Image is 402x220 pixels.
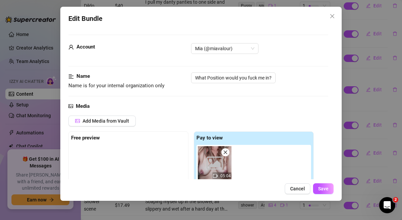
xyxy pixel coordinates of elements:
[68,116,136,126] button: Add Media from Vault
[379,197,395,213] iframe: Intercom live chat
[290,186,305,191] span: Cancel
[76,44,95,50] strong: Account
[318,186,329,191] span: Save
[191,72,276,83] input: Enter a name
[68,102,73,111] span: picture
[198,146,231,180] div: 05:04
[213,174,218,178] span: video-camera
[285,183,310,194] button: Cancel
[223,150,228,155] span: close
[68,43,74,51] span: user
[68,13,102,24] span: Edit Bundle
[71,135,100,141] strong: Free preview
[75,119,80,123] span: picture
[68,83,164,89] span: Name is for your internal organization only
[83,118,129,124] span: Add Media from Vault
[327,11,338,22] button: Close
[76,103,90,109] strong: Media
[68,72,74,81] span: align-left
[327,13,338,19] span: Close
[330,13,335,19] span: close
[393,197,398,202] span: 2
[313,183,334,194] button: Save
[195,43,254,54] span: Mia (@miavalour)
[76,73,90,79] strong: Name
[220,174,231,178] span: 05:04
[196,135,223,141] strong: Pay to view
